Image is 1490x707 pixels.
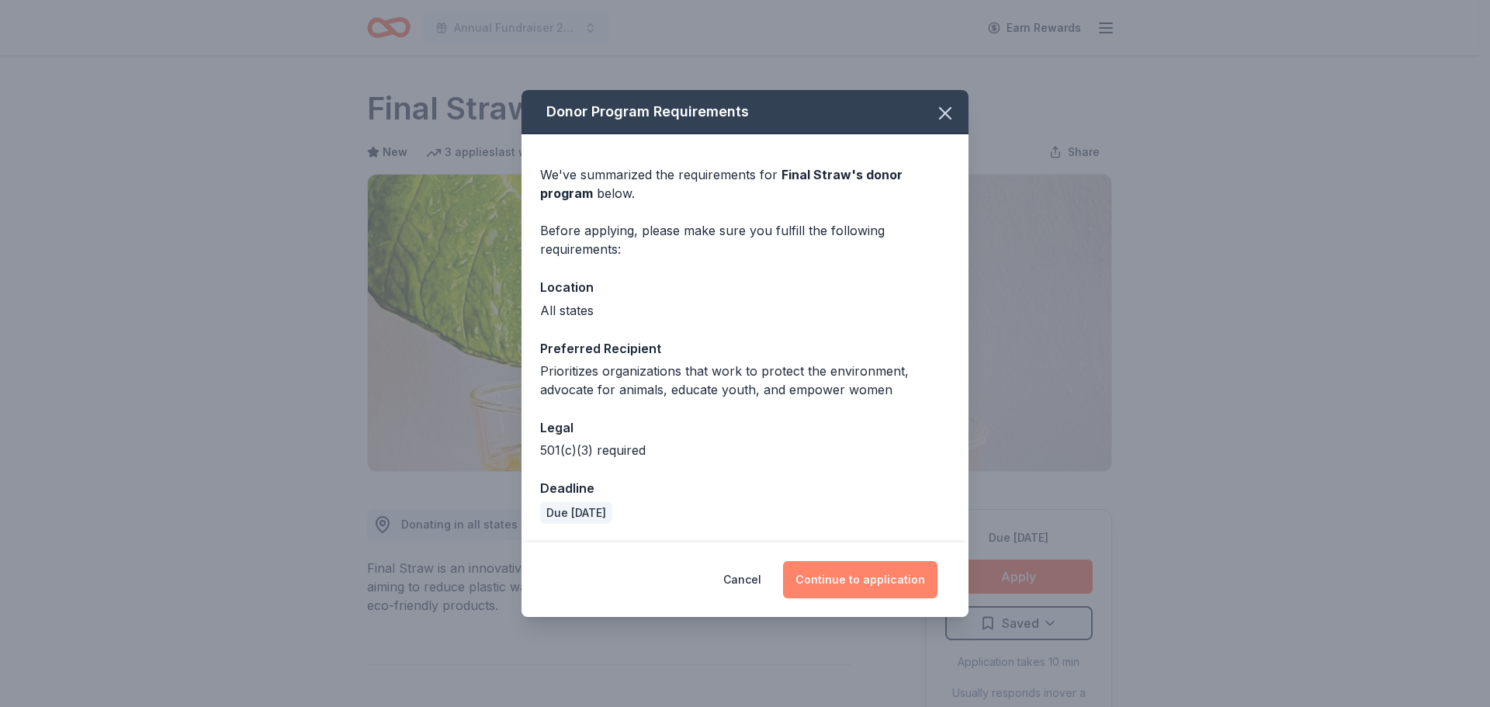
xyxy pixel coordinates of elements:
[540,301,950,320] div: All states
[540,502,612,524] div: Due [DATE]
[540,441,950,459] div: 501(c)(3) required
[783,561,937,598] button: Continue to application
[521,90,968,134] div: Donor Program Requirements
[540,277,950,297] div: Location
[540,418,950,438] div: Legal
[540,362,950,399] div: Prioritizes organizations that work to protect the environment, advocate for animals, educate you...
[540,165,950,203] div: We've summarized the requirements for below.
[540,221,950,258] div: Before applying, please make sure you fulfill the following requirements:
[723,561,761,598] button: Cancel
[540,478,950,498] div: Deadline
[540,338,950,359] div: Preferred Recipient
